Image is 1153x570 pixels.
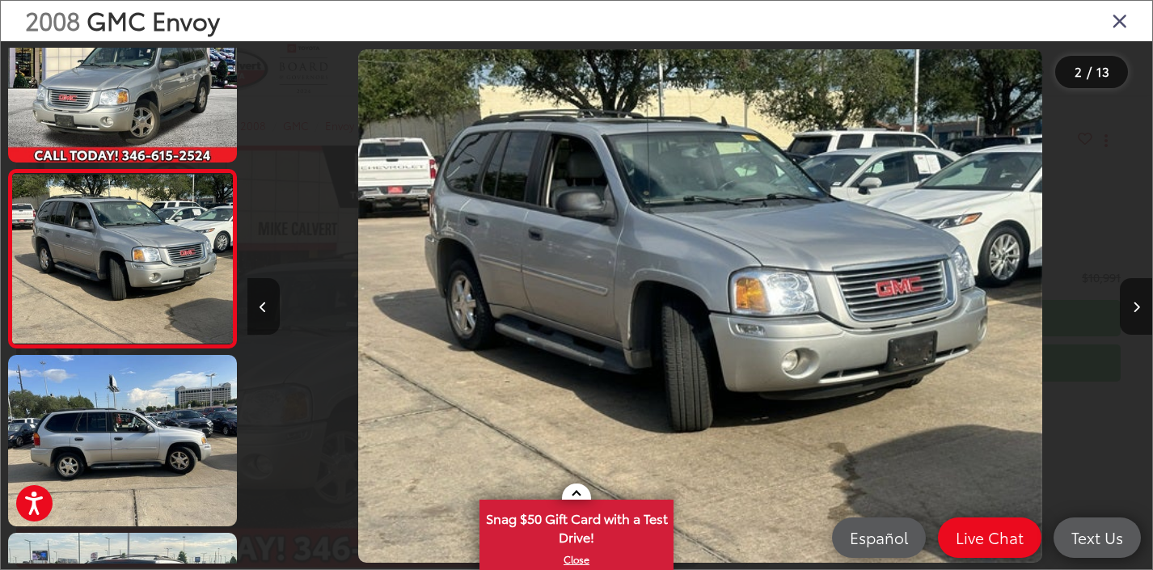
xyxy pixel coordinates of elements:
img: 2008 GMC Envoy SLE [10,175,234,344]
span: 13 [1096,62,1109,80]
span: GMC Envoy [87,2,220,37]
a: Text Us [1054,517,1141,558]
span: Español [842,527,916,547]
span: Snag $50 Gift Card with a Test Drive! [481,501,672,551]
a: Español [832,517,926,558]
span: / [1085,66,1093,78]
button: Next image [1120,278,1152,335]
img: 2008 GMC Envoy SLE [6,353,239,528]
span: Text Us [1063,527,1131,547]
span: Live Chat [948,527,1032,547]
span: 2008 [25,2,80,37]
i: Close gallery [1112,10,1128,31]
div: 2008 GMC Envoy SLE 1 [247,49,1152,563]
a: Live Chat [938,517,1041,558]
button: Previous image [247,278,280,335]
img: 2008 GMC Envoy SLE [358,49,1042,563]
span: 2 [1075,62,1082,80]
